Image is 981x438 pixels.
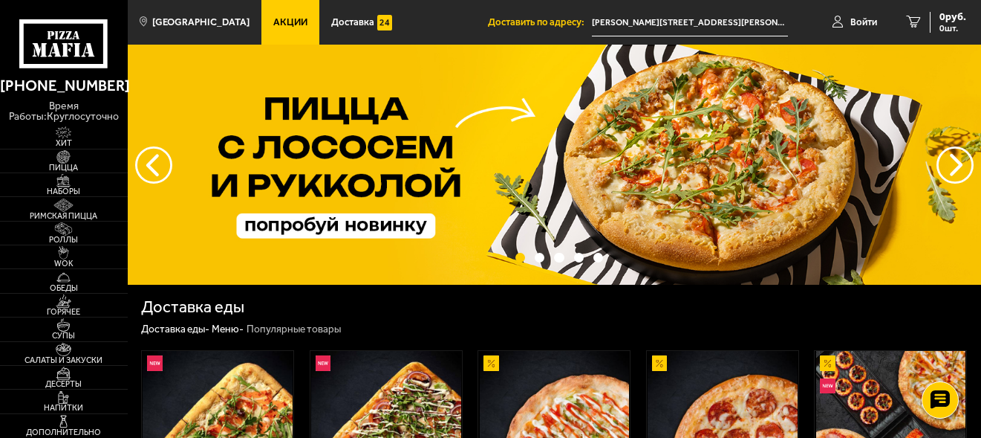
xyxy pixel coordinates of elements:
span: Акции [273,17,307,27]
button: точки переключения [535,253,544,263]
span: Войти [850,17,877,27]
img: 15daf4d41897b9f0e9f617042186c801.svg [377,15,393,30]
div: Популярные товары [247,323,341,336]
span: [GEOGRAPHIC_DATA] [152,17,250,27]
img: Новинка [316,355,331,371]
img: Новинка [820,379,835,394]
button: точки переключения [554,253,564,263]
img: Акционный [652,355,668,371]
img: Новинка [147,355,163,371]
img: Акционный [483,355,499,371]
button: точки переключения [574,253,584,263]
span: Доставить по адресу: [488,17,592,27]
span: 0 руб. [939,12,966,22]
img: Акционный [820,355,835,371]
a: Меню- [212,323,244,335]
button: точки переключения [515,253,525,263]
button: точки переключения [593,253,603,263]
button: следующий [135,146,172,184]
span: Доставка [331,17,374,27]
a: Доставка еды- [141,323,209,335]
input: Ваш адрес доставки [592,9,788,36]
button: предыдущий [936,146,974,184]
h1: Доставка еды [141,299,244,315]
span: 0 шт. [939,24,966,33]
